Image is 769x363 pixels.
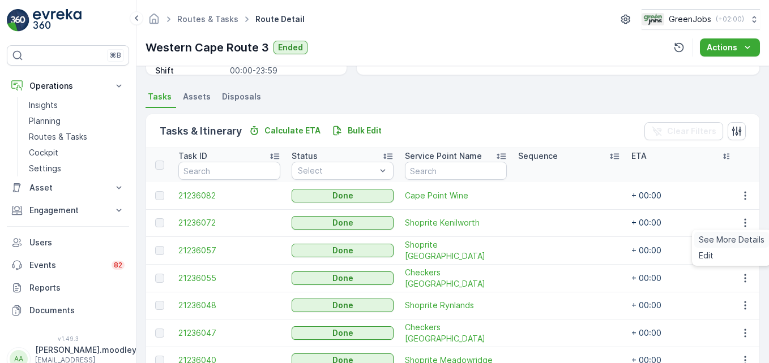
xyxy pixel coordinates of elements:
[7,231,129,254] a: Users
[644,122,723,140] button: Clear Filters
[7,199,129,222] button: Engagement
[222,91,261,102] span: Disposals
[160,123,242,139] p: Tasks & Itinerary
[405,150,482,162] p: Service Point Name
[29,131,87,142] p: Routes & Tasks
[253,14,307,25] span: Route Detail
[298,165,376,176] p: Select
[292,189,394,202] button: Done
[699,250,714,261] span: Edit
[183,91,211,102] span: Assets
[29,305,125,316] p: Documents
[178,217,280,228] a: 21236072
[7,254,129,276] a: Events82
[667,126,716,137] p: Clear Filters
[24,145,129,161] a: Cockpit
[332,273,353,284] p: Done
[230,65,335,76] p: 00:00-23:59
[264,125,321,136] p: Calculate ETA
[29,163,61,174] p: Settings
[626,292,739,319] td: + 00:00
[405,190,507,201] a: Cape Point Wine
[7,75,129,97] button: Operations
[292,326,394,340] button: Done
[405,239,507,262] span: Shoprite [GEOGRAPHIC_DATA]
[178,150,207,162] p: Task ID
[626,182,739,209] td: + 00:00
[155,218,164,227] div: Toggle Row Selected
[7,176,129,199] button: Asset
[694,232,769,248] a: See More Details
[405,267,507,289] span: Checkers [GEOGRAPHIC_DATA]
[348,125,382,136] p: Bulk Edit
[29,115,61,127] p: Planning
[155,191,164,200] div: Toggle Row Selected
[274,41,307,54] button: Ended
[292,271,394,285] button: Done
[292,244,394,257] button: Done
[29,205,106,216] p: Engagement
[155,65,225,76] p: Shift
[178,162,280,180] input: Search
[327,124,386,137] button: Bulk Edit
[699,234,764,245] span: See More Details
[700,38,760,57] button: Actions
[405,162,507,180] input: Search
[332,300,353,311] p: Done
[148,91,172,102] span: Tasks
[146,39,269,56] p: Western Cape Route 3
[7,276,129,299] a: Reports
[244,124,325,137] button: Calculate ETA
[29,100,58,111] p: Insights
[29,182,106,193] p: Asset
[7,299,129,322] a: Documents
[178,190,280,201] span: 21236082
[7,9,29,32] img: logo
[155,329,164,338] div: Toggle Row Selected
[405,322,507,344] a: Checkers Riverlands Mall
[177,14,238,24] a: Routes & Tasks
[292,150,318,162] p: Status
[626,209,739,236] td: + 00:00
[24,129,129,145] a: Routes & Tasks
[24,97,129,113] a: Insights
[626,264,739,292] td: + 00:00
[631,150,647,162] p: ETA
[716,15,744,24] p: ( +02:00 )
[405,217,507,228] a: Shoprite Kenilworth
[178,273,280,284] a: 21236055
[292,216,394,230] button: Done
[178,300,280,311] a: 21236048
[29,237,125,248] p: Users
[405,300,507,311] a: Shoprite Rynlands
[642,13,664,25] img: Green_Jobs_Logo.png
[148,17,160,27] a: Homepage
[642,9,760,29] button: GreenJobs(+02:00)
[155,246,164,255] div: Toggle Row Selected
[332,245,353,256] p: Done
[332,217,353,228] p: Done
[405,322,507,344] span: Checkers [GEOGRAPHIC_DATA]
[29,147,58,158] p: Cockpit
[29,282,125,293] p: Reports
[626,319,739,347] td: + 00:00
[24,161,129,176] a: Settings
[155,301,164,310] div: Toggle Row Selected
[33,9,82,32] img: logo_light-DOdMpM7g.png
[278,42,303,53] p: Ended
[626,236,739,264] td: + 00:00
[405,239,507,262] a: Shoprite Rondebosch
[332,190,353,201] p: Done
[405,267,507,289] a: Checkers Westlake Lifestyle Centre
[29,80,106,92] p: Operations
[35,344,136,356] p: [PERSON_NAME].moodley
[178,245,280,256] span: 21236057
[110,51,121,60] p: ⌘B
[155,274,164,283] div: Toggle Row Selected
